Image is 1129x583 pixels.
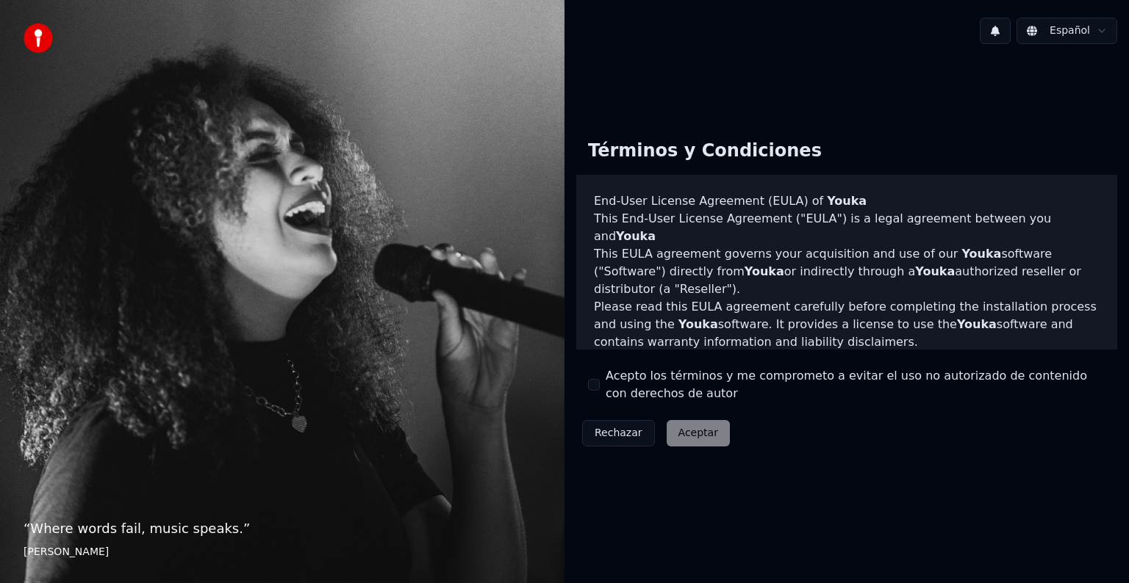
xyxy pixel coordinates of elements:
p: This End-User License Agreement ("EULA") is a legal agreement between you and [594,210,1100,245]
span: Youka [745,264,784,278]
p: Please read this EULA agreement carefully before completing the installation process and using th... [594,298,1100,351]
label: Acepto los términos y me comprometo a evitar el uso no autorizado de contenido con derechos de autor [606,367,1105,402]
span: Youka [678,317,718,331]
button: Rechazar [582,420,655,446]
span: Youka [961,247,1001,261]
h3: End-User License Agreement (EULA) of [594,192,1100,210]
span: Youka [827,194,867,208]
p: This EULA agreement governs your acquisition and use of our software ("Software") directly from o... [594,245,1100,298]
footer: [PERSON_NAME] [24,545,541,560]
div: Términos y Condiciones [576,128,834,175]
span: Youka [915,264,955,278]
p: “ Where words fail, music speaks. ” [24,518,541,539]
span: Youka [957,317,997,331]
span: Youka [616,229,656,243]
img: youka [24,23,53,53]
